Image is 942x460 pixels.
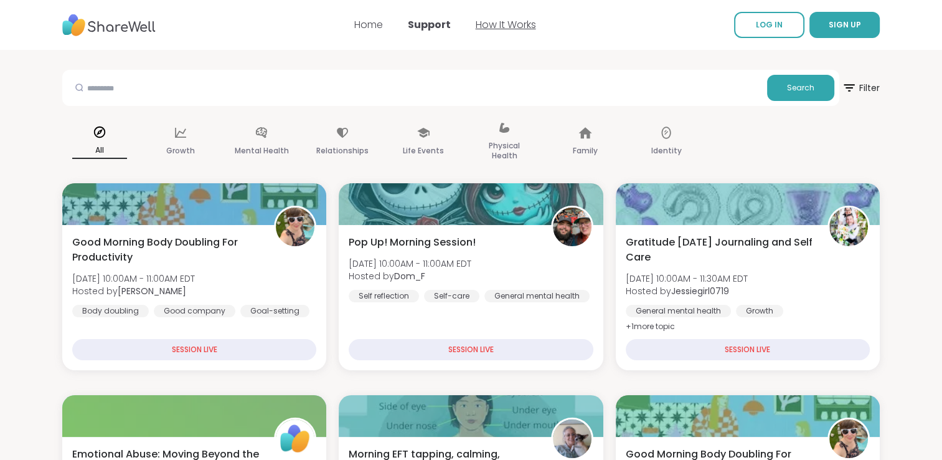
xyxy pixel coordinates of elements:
b: [PERSON_NAME] [118,285,186,297]
span: Hosted by [72,285,195,297]
span: Gratitude [DATE] Journaling and Self Care [626,235,814,265]
div: Body doubling [72,305,149,317]
span: SIGN UP [829,19,861,30]
span: Search [787,82,814,93]
span: LOG IN [756,19,783,30]
span: [DATE] 10:00AM - 11:00AM EDT [72,272,195,285]
img: Jessiegirl0719 [829,208,868,246]
a: How It Works [476,17,536,32]
div: SESSION LIVE [72,339,316,360]
div: Growth [736,305,783,317]
p: Growth [166,143,195,158]
a: Support [408,17,451,32]
b: Jessiegirl0719 [671,285,729,297]
div: Self reflection [349,290,419,302]
a: Home [354,17,383,32]
img: ShareWell Nav Logo [62,8,156,42]
div: General mental health [484,290,590,302]
a: LOG IN [734,12,804,38]
span: [DATE] 10:00AM - 11:30AM EDT [626,272,748,285]
div: SESSION LIVE [349,339,593,360]
span: Good Morning Body Doubling For Productivity [72,235,260,265]
p: Mental Health [235,143,289,158]
img: Adrienne_QueenOfTheDawn [829,419,868,458]
span: Hosted by [626,285,748,297]
img: Adrienne_QueenOfTheDawn [276,208,314,246]
div: Good company [154,305,235,317]
button: Search [767,75,834,101]
b: Dom_F [394,270,425,282]
p: Family [573,143,598,158]
span: [DATE] 10:00AM - 11:00AM EDT [349,257,471,270]
img: Dom_F [553,208,591,246]
div: SESSION LIVE [626,339,870,360]
button: Filter [842,70,880,106]
span: Filter [842,73,880,103]
p: Identity [651,143,682,158]
p: Relationships [316,143,369,158]
div: General mental health [626,305,731,317]
div: Self-care [424,290,479,302]
p: All [72,143,127,159]
img: ShareWell [276,419,314,458]
p: Life Events [403,143,444,158]
button: SIGN UP [809,12,880,38]
span: Pop Up! Morning Session! [349,235,476,250]
span: Hosted by [349,270,471,282]
img: janag [553,419,591,458]
div: Goal-setting [240,305,309,317]
p: Physical Health [477,138,532,163]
